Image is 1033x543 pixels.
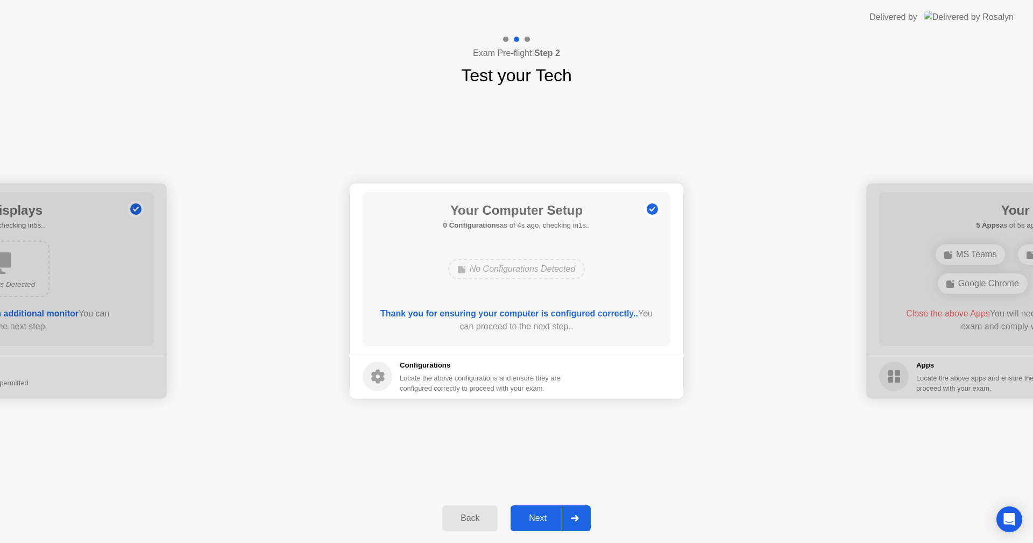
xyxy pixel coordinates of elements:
h5: as of 4s ago, checking in1s.. [443,220,590,231]
div: Locate the above configurations and ensure they are configured correctly to proceed with your exam. [400,373,563,393]
div: Back [445,513,494,523]
div: Next [514,513,562,523]
b: 0 Configurations [443,221,500,229]
div: Open Intercom Messenger [996,506,1022,532]
h5: Configurations [400,360,563,371]
b: Step 2 [534,48,560,58]
div: No Configurations Detected [448,259,585,279]
h1: Your Computer Setup [443,201,590,220]
div: You can proceed to the next step.. [378,307,655,333]
h1: Test your Tech [461,62,572,88]
img: Delivered by Rosalyn [924,11,1014,23]
h4: Exam Pre-flight: [473,47,560,60]
b: Thank you for ensuring your computer is configured correctly.. [380,309,638,318]
div: Delivered by [869,11,917,24]
button: Back [442,505,498,531]
button: Next [511,505,591,531]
